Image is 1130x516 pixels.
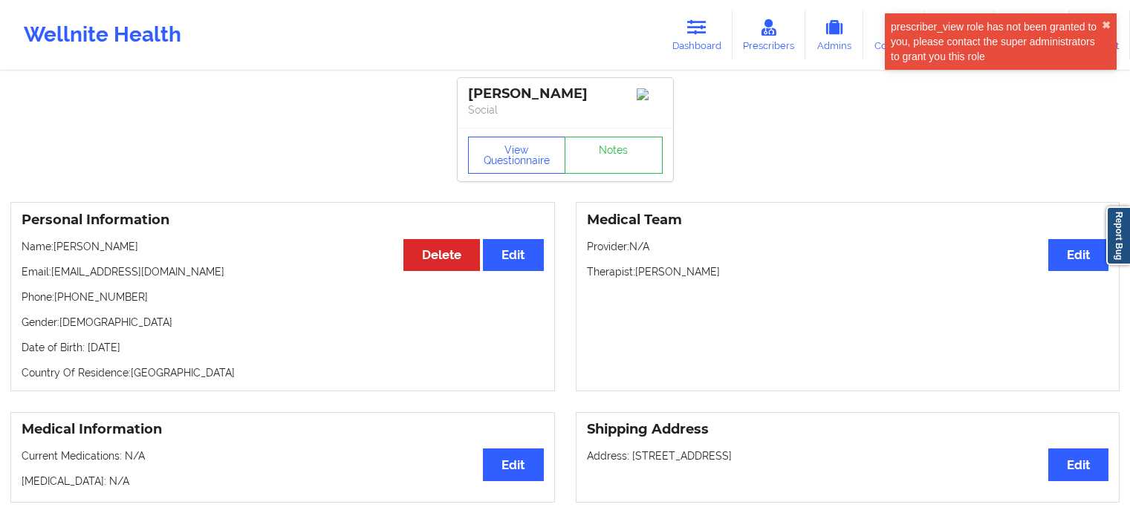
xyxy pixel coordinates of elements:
[22,421,544,438] h3: Medical Information
[1102,19,1111,31] button: close
[565,137,663,174] a: Notes
[22,448,544,463] p: Current Medications: N/A
[587,212,1109,229] h3: Medical Team
[22,239,544,254] p: Name: [PERSON_NAME]
[22,315,544,330] p: Gender: [DEMOGRAPHIC_DATA]
[1048,239,1108,271] button: Edit
[483,448,543,480] button: Edit
[22,340,544,355] p: Date of Birth: [DATE]
[22,365,544,380] p: Country Of Residence: [GEOGRAPHIC_DATA]
[1048,448,1108,480] button: Edit
[403,239,480,271] button: Delete
[22,264,544,279] p: Email: [EMAIL_ADDRESS][DOMAIN_NAME]
[863,10,925,59] a: Coaches
[483,239,543,271] button: Edit
[468,137,566,174] button: View Questionnaire
[468,85,663,102] div: [PERSON_NAME]
[891,19,1102,64] div: prescriber_view role has not been granted to you, please contact the super administrators to gran...
[468,102,663,117] p: Social
[637,88,663,100] img: Image%2Fplaceholer-image.png
[733,10,806,59] a: Prescribers
[587,264,1109,279] p: Therapist: [PERSON_NAME]
[22,212,544,229] h3: Personal Information
[587,448,1109,463] p: Address: [STREET_ADDRESS]
[1106,206,1130,265] a: Report Bug
[587,239,1109,254] p: Provider: N/A
[22,290,544,304] p: Phone: [PHONE_NUMBER]
[22,474,544,489] p: [MEDICAL_DATA]: N/A
[805,10,863,59] a: Admins
[661,10,733,59] a: Dashboard
[587,421,1109,438] h3: Shipping Address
